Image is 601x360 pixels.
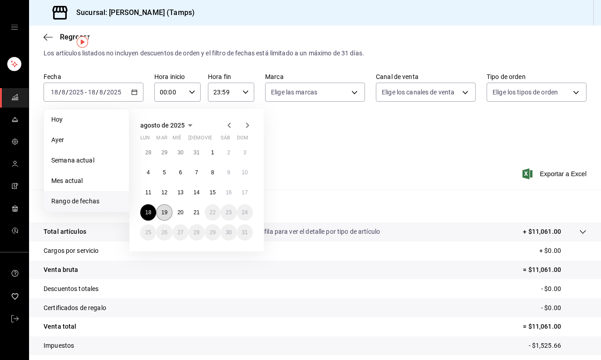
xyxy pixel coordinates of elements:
[237,135,248,144] abbr: domingo
[50,89,59,96] input: --
[265,74,365,80] label: Marca
[227,169,230,176] abbr: 9 de agosto de 2025
[205,164,221,181] button: 8 de agosto de 2025
[242,169,248,176] abbr: 10 de agosto de 2025
[140,204,156,221] button: 18 de agosto de 2025
[193,229,199,236] abbr: 28 de agosto de 2025
[205,144,221,161] button: 1 de agosto de 2025
[51,115,122,124] span: Hoy
[376,74,476,80] label: Canal de venta
[44,49,586,58] div: Los artículos listados no incluyen descuentos de orden y el filtro de fechas está limitado a un m...
[179,169,182,176] abbr: 6 de agosto de 2025
[140,224,156,241] button: 25 de agosto de 2025
[177,149,183,156] abbr: 30 de julio de 2025
[177,209,183,216] abbr: 20 de agosto de 2025
[69,7,195,18] h3: Sucursal: [PERSON_NAME] (Tamps)
[205,184,221,201] button: 15 de agosto de 2025
[51,197,122,206] span: Rango de fechas
[156,144,172,161] button: 29 de julio de 2025
[193,189,199,196] abbr: 14 de agosto de 2025
[161,229,167,236] abbr: 26 de agosto de 2025
[208,74,254,80] label: Hora fin
[523,265,586,275] p: = $11,061.00
[221,184,236,201] button: 16 de agosto de 2025
[44,227,86,237] p: Total artículos
[145,149,151,156] abbr: 28 de julio de 2025
[172,204,188,221] button: 20 de agosto de 2025
[177,229,183,236] abbr: 27 de agosto de 2025
[541,284,586,294] p: - $0.00
[524,168,586,179] button: Exportar a Excel
[243,149,246,156] abbr: 3 de agosto de 2025
[44,246,99,256] p: Cargos por servicio
[156,164,172,181] button: 5 de agosto de 2025
[145,209,151,216] abbr: 18 de agosto de 2025
[77,36,88,48] img: Tooltip marker
[99,89,103,96] input: --
[188,224,204,241] button: 28 de agosto de 2025
[88,89,96,96] input: --
[140,122,185,129] span: agosto de 2025
[145,229,151,236] abbr: 25 de agosto de 2025
[188,144,204,161] button: 31 de julio de 2025
[226,209,232,216] abbr: 23 de agosto de 2025
[44,284,99,294] p: Descuentos totales
[529,341,586,350] p: - $1,525.66
[177,189,183,196] abbr: 13 de agosto de 2025
[205,135,212,144] abbr: viernes
[211,149,214,156] abbr: 1 de agosto de 2025
[188,164,204,181] button: 7 de agosto de 2025
[44,303,106,313] p: Certificados de regalo
[237,164,253,181] button: 10 de agosto de 2025
[493,88,558,97] span: Elige los tipos de orden
[161,189,167,196] abbr: 12 de agosto de 2025
[69,89,84,96] input: ----
[193,209,199,216] abbr: 21 de agosto de 2025
[44,74,143,80] label: Fecha
[96,89,99,96] span: /
[242,209,248,216] abbr: 24 de agosto de 2025
[154,74,201,80] label: Hora inicio
[172,144,188,161] button: 30 de julio de 2025
[242,229,248,236] abbr: 31 de agosto de 2025
[140,144,156,161] button: 28 de julio de 2025
[195,169,198,176] abbr: 7 de agosto de 2025
[140,135,150,144] abbr: lunes
[140,164,156,181] button: 4 de agosto de 2025
[161,149,167,156] abbr: 29 de julio de 2025
[226,189,232,196] abbr: 16 de agosto de 2025
[211,169,214,176] abbr: 8 de agosto de 2025
[156,224,172,241] button: 26 de agosto de 2025
[205,204,221,221] button: 22 de agosto de 2025
[523,227,561,237] p: + $11,061.00
[221,204,236,221] button: 23 de agosto de 2025
[44,265,78,275] p: Venta bruta
[103,89,106,96] span: /
[242,189,248,196] abbr: 17 de agosto de 2025
[51,135,122,145] span: Ayer
[44,33,90,41] button: Regresar
[140,184,156,201] button: 11 de agosto de 2025
[188,204,204,221] button: 21 de agosto de 2025
[210,189,216,196] abbr: 15 de agosto de 2025
[229,227,380,237] p: Da clic en la fila para ver el detalle por tipo de artículo
[172,184,188,201] button: 13 de agosto de 2025
[156,204,172,221] button: 19 de agosto de 2025
[188,184,204,201] button: 14 de agosto de 2025
[210,229,216,236] abbr: 29 de agosto de 2025
[221,224,236,241] button: 30 de agosto de 2025
[106,89,122,96] input: ----
[51,156,122,165] span: Semana actual
[163,169,166,176] abbr: 5 de agosto de 2025
[487,74,586,80] label: Tipo de orden
[539,246,586,256] p: + $0.00
[205,224,221,241] button: 29 de agosto de 2025
[237,224,253,241] button: 31 de agosto de 2025
[44,201,586,212] p: Resumen
[44,322,76,331] p: Venta total
[85,89,87,96] span: -
[172,164,188,181] button: 6 de agosto de 2025
[156,135,167,144] abbr: martes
